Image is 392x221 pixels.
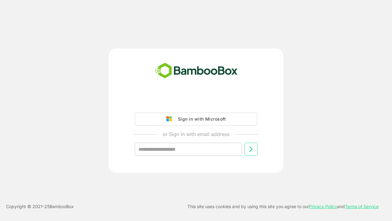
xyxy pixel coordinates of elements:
button: Sign in with Microsoft [135,113,257,126]
img: bamboobox [151,61,241,81]
p: Copyright © 2021- 25 BambooBox [6,203,74,210]
a: Terms of Service [345,204,379,209]
img: google [166,116,175,122]
div: Sign in with Microsoft [175,115,226,123]
p: This site uses cookies and by using this site you agree to our and [187,203,379,210]
a: Privacy Policy [309,204,337,209]
p: or Sign in with email address [163,130,229,138]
